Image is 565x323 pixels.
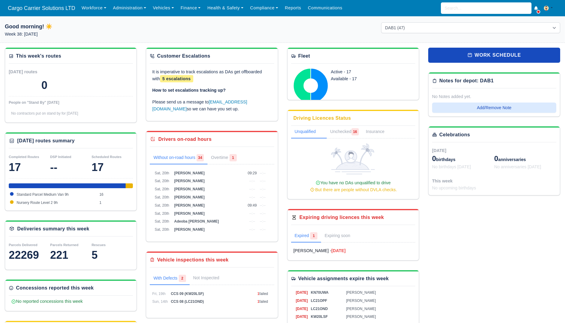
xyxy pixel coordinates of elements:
[9,183,126,188] div: Standard Parcel Medium Van 9h
[197,154,204,161] span: 34
[432,148,446,153] span: [DATE]
[174,187,205,191] span: [PERSON_NAME]
[346,299,376,303] span: [PERSON_NAME]
[91,161,133,173] div: 17
[260,219,265,223] span: --:--
[311,290,329,295] span: KN70UWA
[260,227,265,232] span: --:--
[160,75,193,82] span: 5 escalations
[296,290,308,295] span: [DATE]
[190,272,223,284] a: Not Inspected
[432,154,436,163] span: 0
[294,115,351,122] div: Driving Licences Status
[428,48,560,63] a: work schedule
[494,164,541,169] span: No anniversaries [DATE]
[155,171,169,175] span: Sat, 20th
[9,68,71,75] div: [DATE] routes
[17,201,58,205] span: Nursery Route Level 2 9h
[155,227,169,232] span: Sat, 20th
[152,299,168,304] span: Sun, 14th
[158,136,211,143] div: Drivers on-road hours
[17,137,75,144] div: [DATE] routes summary
[298,52,310,60] div: Fleet
[9,100,133,105] div: People on "Stand By" [DATE]
[248,171,257,175] span: 09:29
[249,227,255,232] span: --:--
[230,154,237,161] span: 1
[174,195,205,199] span: [PERSON_NAME]
[331,248,345,253] strong: [DATE]
[174,179,205,183] span: [PERSON_NAME]
[50,243,79,247] small: Parcels Returned
[432,154,494,163] div: birthdays
[41,79,47,91] div: 0
[294,247,413,254] a: [PERSON_NAME] -[DATE]
[50,161,91,173] div: --
[304,2,346,14] a: Communications
[432,103,556,113] button: Add/Remove Note
[257,299,259,304] span: 1
[17,225,89,233] div: Deliveries summary this week
[296,315,308,319] span: [DATE]
[291,230,321,242] a: Expired
[331,75,393,82] div: Available - 17
[494,154,556,163] div: anniversaries
[152,68,271,82] p: It is imperative to track escalations as DAs get offboarded with
[78,2,110,14] a: Workforce
[346,315,376,319] span: [PERSON_NAME]
[331,68,393,75] div: Active - 17
[439,77,494,84] div: Notes for depot: DAB1
[157,256,229,264] div: Vehicle inspections this week
[260,179,265,183] span: --:--
[157,52,210,60] div: Customer Escalations
[98,191,133,199] td: 16
[298,275,389,282] div: Vehicle assignments expire this week
[155,219,169,223] span: Sat, 20th
[91,249,133,261] div: 5
[9,161,50,173] div: 17
[296,307,308,311] span: [DATE]
[16,284,94,292] div: Concessions reported this week
[9,243,37,247] small: Parcels Delivered
[11,111,78,116] span: No contractors put on stand by for [DATE]
[346,290,376,295] span: [PERSON_NAME]
[535,294,565,323] iframe: Chat Widget
[150,152,207,164] a: Without on-road hours
[311,315,328,319] span: KW20LSF
[149,2,177,14] a: Vehicles
[432,93,556,100] div: No Notes added yet.
[5,31,184,38] p: Week 38: [DATE]
[9,155,39,159] small: Completed Routes
[174,227,205,232] span: [PERSON_NAME]
[174,219,219,223] span: Adeoba [PERSON_NAME]
[257,292,259,296] span: 1
[155,187,169,191] span: Sat, 20th
[155,211,169,216] span: Sat, 20th
[171,299,204,304] span: CCS 08 (LC21OND)
[174,171,205,175] span: [PERSON_NAME]
[110,2,149,14] a: Administration
[247,2,281,14] a: Compliance
[311,299,327,303] span: LC21OPF
[249,179,255,183] span: --:--
[50,155,71,159] small: DSP Initiated
[91,155,121,159] small: Scheduled Routes
[155,203,169,207] span: Sat, 20th
[249,195,255,199] span: --:--
[327,126,362,138] a: Unchecked
[311,307,328,311] span: LC21OND
[16,52,61,60] div: This week's routes
[256,290,274,298] td: failed
[432,179,453,183] span: This week
[249,187,255,191] span: --:--
[260,187,265,191] span: --:--
[432,185,476,190] span: No upcoming birthdays
[439,131,470,138] div: Celebrations
[5,22,184,31] h1: Good morning! ☀️
[152,87,271,94] p: How to set escalations tracking up?
[5,2,78,14] a: Cargo Carrier Solutions LTD
[352,128,359,135] span: 16
[260,211,265,216] span: --:--
[310,232,317,239] span: 1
